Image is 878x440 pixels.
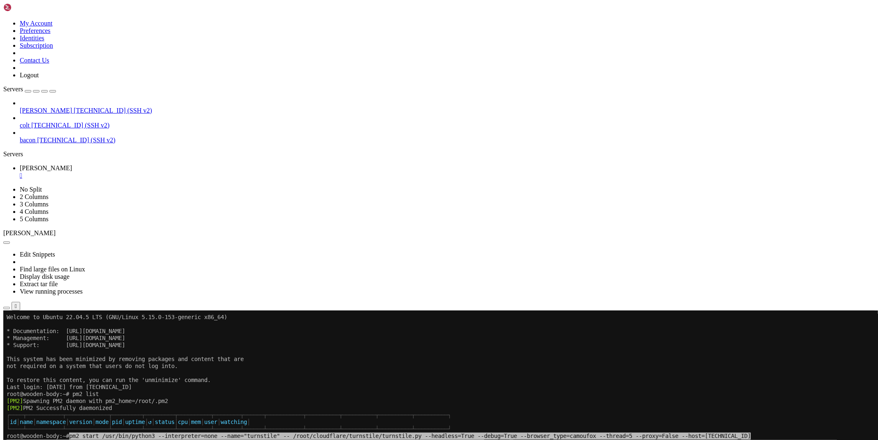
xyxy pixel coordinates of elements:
a: My Account [20,20,53,27]
span: Servers [3,86,23,93]
span: ↺ [145,108,148,115]
a: 5 Columns [20,215,49,222]
span: │ [142,108,145,115]
span: bacon [20,137,35,144]
span: └────┴───────────┴─────────────┴─────────┴─────────┴──────────┴────────┴──────┴───────────┴──────... [3,115,448,122]
span: watching [217,108,244,115]
span: - [3,129,7,136]
span: [PM2] [3,94,20,101]
span: mem [188,108,198,115]
span: pm2 start /usr/bin/python3 --interpreter=none --name="turnstile" -- /root/cloudflare/turnstile/tu... [66,122,748,129]
span: │ [184,108,188,115]
a:  [20,172,875,179]
span: │ [198,108,201,115]
span: [PERSON_NAME] [20,107,72,114]
a: colt [TECHNICAL_ID] (SSH v2) [20,122,875,129]
a: Find large files on Linux [20,266,85,273]
span: │ [214,108,217,115]
a: 2 Columns [20,193,49,200]
span: status [151,108,171,115]
a: View running processes [20,288,83,295]
span: [TECHNICAL_ID] (SSH v2) [74,107,152,114]
span: │ [119,108,122,115]
span: │ [171,108,175,115]
a: Servers [3,86,56,93]
x-row: Spawning PM2 daemon with pm2_home=/root/.pm2 [3,87,771,94]
a: Identities [20,35,44,42]
img: Shellngn [3,3,51,12]
span: │ [148,108,151,115]
span: name [16,108,30,115]
span: -port=3002 --useragent="Mozilla/5.0 (Linux; [MEDICAL_DATA]; SM-A505FN) AppleWebKit/537.36 (KHTML,... [7,129,481,136]
span: cpu [175,108,184,115]
span: [PERSON_NAME] [3,229,56,236]
span: id [7,108,13,115]
x-row: not required on a system that users do not log into. [3,52,771,59]
a: maus [20,164,875,179]
a: 3 Columns [20,201,49,208]
x-row: root@wooden-body:~# [3,122,771,129]
span: user [201,108,214,115]
div:  [15,303,17,309]
span: [PERSON_NAME] [20,164,72,171]
a: Logout [20,72,39,79]
button:  [12,302,20,310]
span: version [66,108,89,115]
a: 4 Columns [20,208,49,215]
a: Display disk usage [20,273,70,280]
span: │ [89,108,92,115]
x-row: PM2 Successfully daemonized [3,94,771,101]
x-row: * Management: [URL][DOMAIN_NAME] [3,24,771,31]
x-row: * Support: [URL][DOMAIN_NAME] [3,31,771,38]
a: Preferences [20,27,51,34]
li: colt [TECHNICAL_ID] (SSH v2) [20,114,875,129]
span: │ [63,108,66,115]
x-row: * Documentation: [URL][DOMAIN_NAME] [3,17,771,24]
span: [TECHNICAL_ID] (SSH v2) [37,137,115,144]
a: Edit Snippets [20,251,55,258]
div: Servers [3,151,875,158]
span: [PM2] [3,87,20,94]
a: No Split [20,186,42,193]
span: pid [109,108,119,115]
a: [PERSON_NAME] [TECHNICAL_ID] (SSH v2) [20,107,875,114]
x-row: Welcome to Ubuntu 22.04.5 LTS (GNU/Linux 5.15.0-153-generic x86_64) [3,3,771,10]
span: │ [244,108,247,115]
span: uptime [122,108,142,115]
span: │ [3,108,7,115]
x-row: To restore this content, you can run the 'unminimize' command. [3,66,771,73]
a: Contact Us [20,57,49,64]
span: │ [105,108,109,115]
li: bacon [TECHNICAL_ID] (SSH v2) [20,129,875,144]
a: Subscription [20,42,53,49]
x-row: This system has been minimized by removing packages and content that are [3,45,771,52]
a: Extract tar file [20,280,58,287]
x-row: root@wooden-body:~# pm2 list [3,80,771,87]
span: colt [20,122,30,129]
a: bacon [TECHNICAL_ID] (SSH v2) [20,137,875,144]
span: │ [30,108,33,115]
x-row: Last login: [DATE] from [TECHNICAL_ID] [3,73,771,80]
div: (145, 18) [506,129,510,136]
span: [TECHNICAL_ID] (SSH v2) [31,122,109,129]
li: [PERSON_NAME] [TECHNICAL_ID] (SSH v2) [20,100,875,114]
span: │ [13,108,16,115]
span: mode [92,108,105,115]
span: ┌────┬───────────┬─────────────┬─────────┬─────────┬──────────┬────────┬──────┬───────────┬──────... [3,101,448,108]
span: namespace [33,108,63,115]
